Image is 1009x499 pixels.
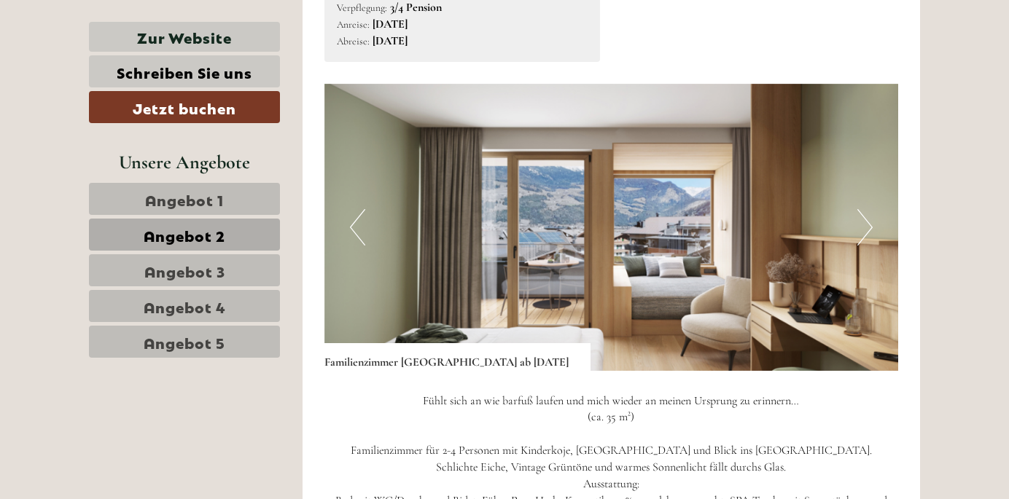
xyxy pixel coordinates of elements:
[857,209,873,245] button: Next
[144,260,225,280] span: Angebot 3
[144,331,225,352] span: Angebot 5
[350,209,365,245] button: Previous
[11,39,214,84] div: Guten Tag, wie können wir Ihnen helfen?
[22,42,207,54] div: [GEOGRAPHIC_DATA]
[472,377,574,409] button: Senden
[89,55,280,87] a: Schreiben Sie uns
[373,34,408,48] b: [DATE]
[373,17,408,31] b: [DATE]
[89,149,280,176] div: Unsere Angebote
[324,343,591,371] div: Familienzimmer [GEOGRAPHIC_DATA] ab [DATE]
[252,11,324,36] div: Sonntag
[337,18,370,31] small: Anreise:
[324,84,899,371] img: image
[22,71,207,81] small: 14:33
[89,91,280,123] a: Jetzt buchen
[145,189,224,209] span: Angebot 1
[144,296,226,316] span: Angebot 4
[89,22,280,52] a: Zur Website
[337,35,370,47] small: Abreise:
[144,224,225,245] span: Angebot 2
[337,1,387,14] small: Verpflegung:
